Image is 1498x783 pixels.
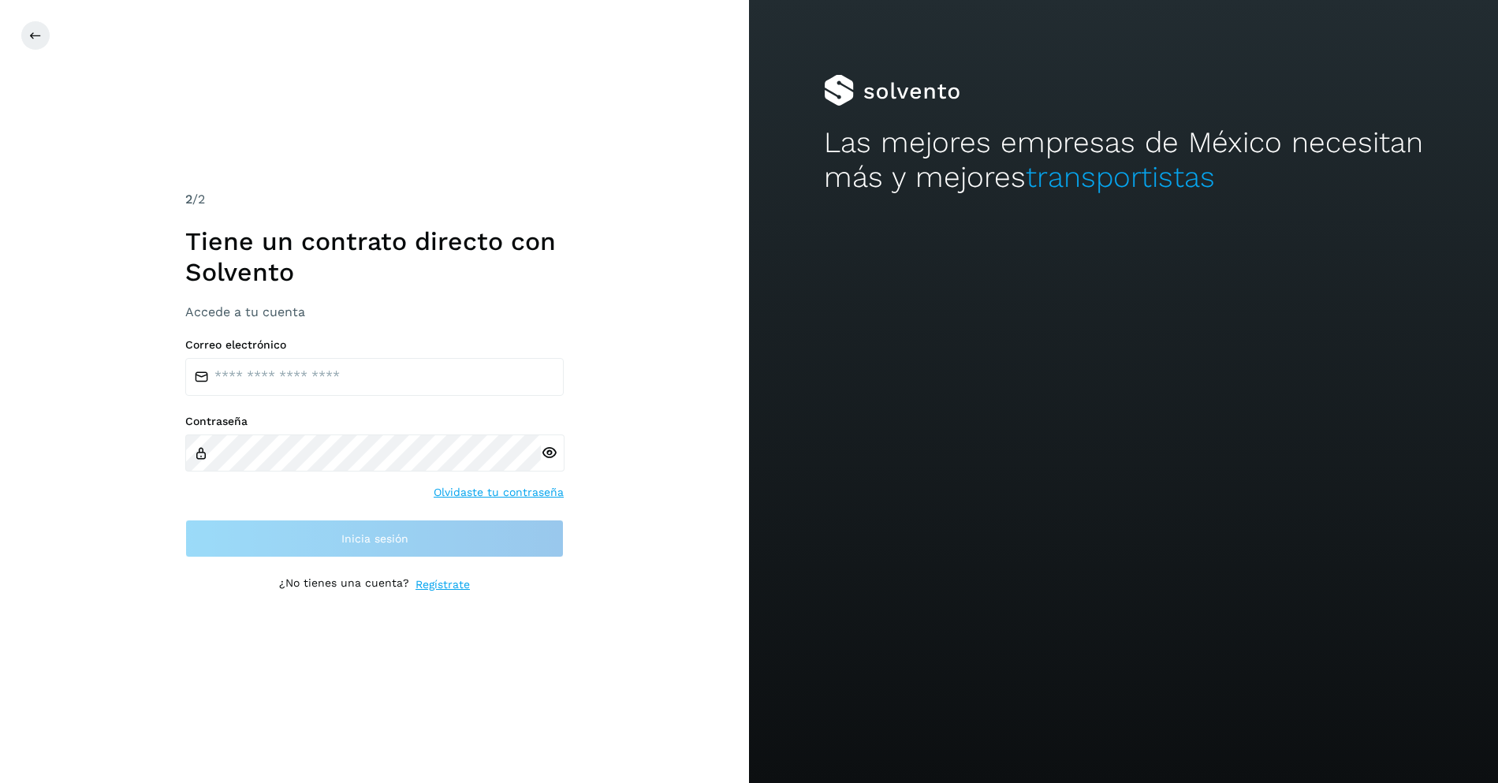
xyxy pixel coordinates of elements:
p: ¿No tienes una cuenta? [279,576,409,593]
button: Inicia sesión [185,520,564,557]
h3: Accede a tu cuenta [185,304,564,319]
span: transportistas [1026,160,1215,194]
label: Correo electrónico [185,338,564,352]
a: Olvidaste tu contraseña [434,484,564,501]
label: Contraseña [185,415,564,428]
h2: Las mejores empresas de México necesitan más y mejores [824,125,1423,196]
h1: Tiene un contrato directo con Solvento [185,226,564,287]
span: 2 [185,192,192,207]
div: /2 [185,190,564,209]
a: Regístrate [415,576,470,593]
span: Inicia sesión [341,533,408,544]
